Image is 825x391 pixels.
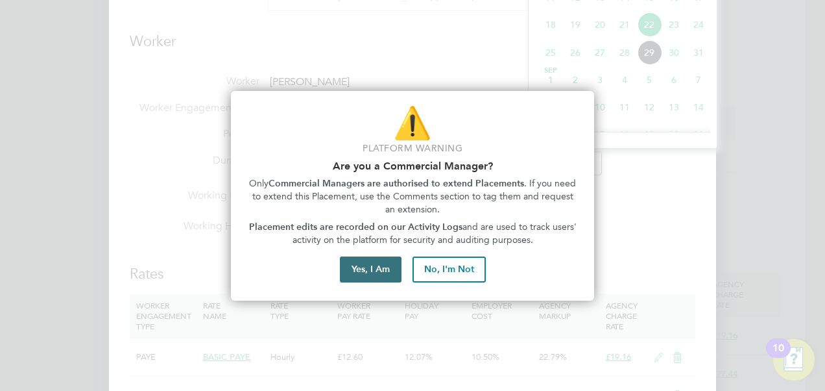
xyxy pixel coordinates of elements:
button: Yes, I Am [340,257,401,283]
h2: Are you a Commercial Manager? [246,160,579,172]
strong: Commercial Managers are authorised to extend Placements [269,178,524,189]
span: . If you need to extend this Placement, use the Comments section to tag them and request an exten... [252,178,579,214]
span: Only [249,178,269,189]
div: Are you part of the Commercial Team? [231,91,594,301]
p: Platform Warning [246,142,579,155]
button: No, I'm Not [413,257,486,283]
strong: Placement edits are recorded on our Activity Logs [249,221,462,233]
span: and are used to track users' activity on the platform for security and auditing purposes. [293,221,579,246]
p: ⚠️ [246,101,579,145]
